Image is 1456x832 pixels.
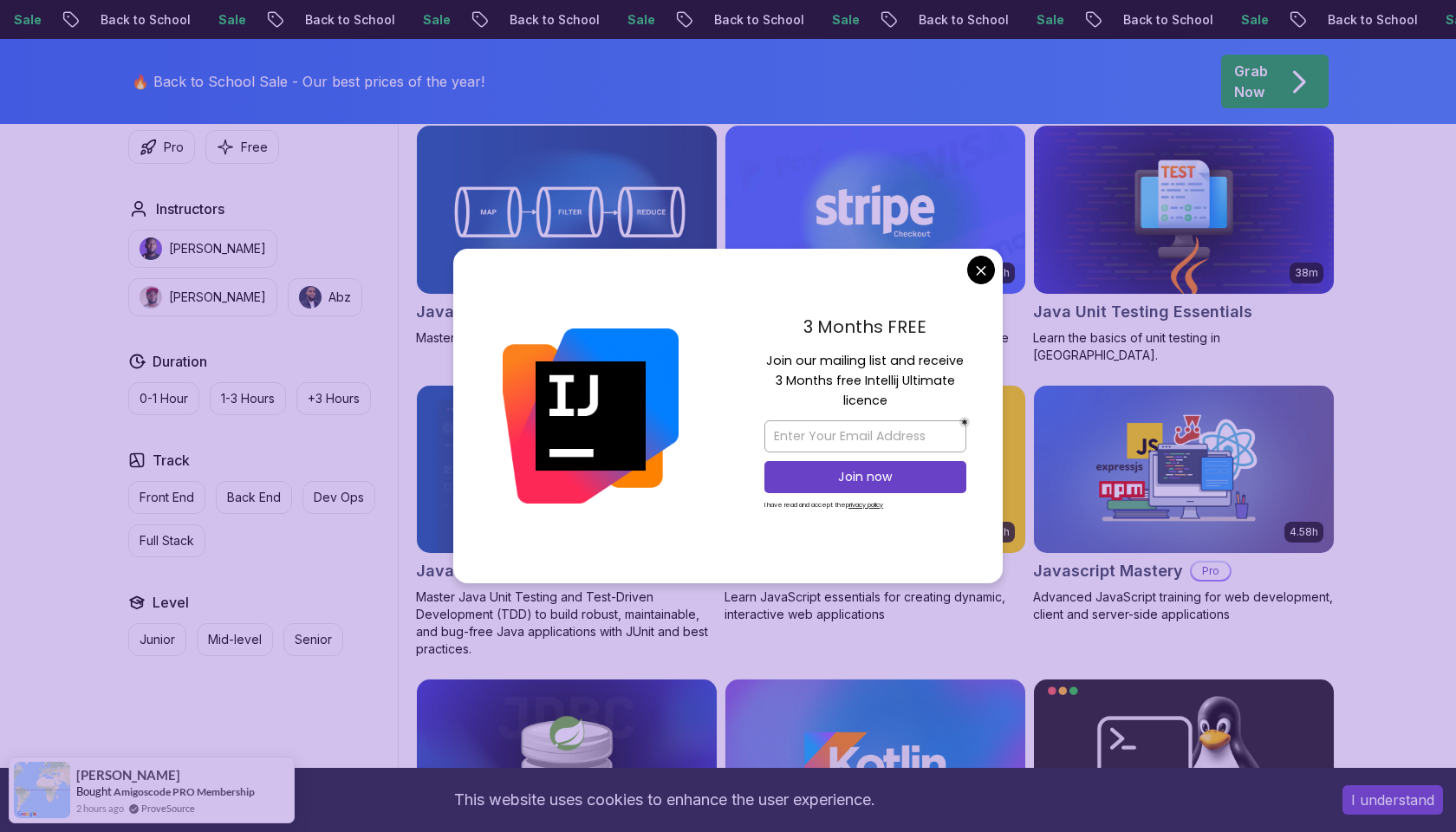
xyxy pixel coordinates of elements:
[725,588,1026,623] p: Learn JavaScript essentials for creating dynamic, interactive web applications
[227,489,281,506] p: Back End
[241,139,268,156] p: Free
[1295,266,1318,280] p: 38m
[76,801,124,816] span: 2 hours ago
[140,390,188,407] p: 0-1 Hour
[140,237,162,260] img: instructor img
[328,289,351,306] p: Abz
[416,559,623,583] h2: Java Unit Testing and TDD
[725,126,1025,294] img: Stripe Checkout card
[302,481,375,514] button: Dev Ops
[493,11,611,29] p: Back to School
[140,489,194,506] p: Front End
[153,450,190,471] h2: Track
[1034,126,1334,294] img: Java Unit Testing Essentials card
[1033,125,1335,364] a: Java Unit Testing Essentials card38mJava Unit Testing EssentialsLearn the basics of unit testing ...
[140,532,194,549] p: Full Stack
[76,768,180,783] span: [PERSON_NAME]
[902,11,1020,29] p: Back to School
[296,382,371,415] button: +3 Hours
[1234,61,1268,102] p: Grab Now
[169,240,266,257] p: [PERSON_NAME]
[1225,11,1280,29] p: Sale
[13,781,1316,819] div: This website uses cookies to enhance the user experience.
[1033,300,1252,324] h2: Java Unit Testing Essentials
[611,11,666,29] p: Sale
[698,11,816,29] p: Back to School
[289,11,406,29] p: Back to School
[156,198,224,219] h2: Instructors
[1192,562,1230,580] p: Pro
[1107,11,1225,29] p: Back to School
[128,230,277,268] button: instructor img[PERSON_NAME]
[221,390,275,407] p: 1-3 Hours
[202,11,257,29] p: Sale
[1033,385,1335,624] a: Javascript Mastery card4.58hJavascript MasteryProAdvanced JavaScript training for web development...
[128,382,199,415] button: 0-1 Hour
[416,385,718,659] a: Java Unit Testing and TDD card2.75hNEWJava Unit Testing and TDDProMaster Java Unit Testing and Te...
[128,130,195,164] button: Pro
[308,390,360,407] p: +3 Hours
[416,300,522,324] h2: Java Streams
[84,11,202,29] p: Back to School
[1311,11,1429,29] p: Back to School
[725,125,1026,364] a: Stripe Checkout card1.42hStripe CheckoutProAccept payments from your customers with Stripe Checkout.
[1034,386,1334,554] img: Javascript Mastery card
[153,592,189,613] h2: Level
[295,631,332,648] p: Senior
[1033,588,1335,623] p: Advanced JavaScript training for web development, client and server-side applications
[132,71,484,92] p: 🔥 Back to School Sale - Our best prices of the year!
[128,481,205,514] button: Front End
[140,631,175,648] p: Junior
[416,588,718,658] p: Master Java Unit Testing and Test-Driven Development (TDD) to build robust, maintainable, and bug...
[314,489,364,506] p: Dev Ops
[1342,785,1443,815] button: Accept cookies
[406,11,462,29] p: Sale
[164,139,184,156] p: Pro
[288,278,362,316] button: instructor imgAbz
[1290,525,1318,539] p: 4.58h
[128,623,186,656] button: Junior
[208,631,262,648] p: Mid-level
[153,351,207,372] h2: Duration
[114,785,255,798] a: Amigoscode PRO Membership
[1033,559,1183,583] h2: Javascript Mastery
[1020,11,1076,29] p: Sale
[128,278,277,316] button: instructor img[PERSON_NAME]
[299,286,322,309] img: instructor img
[140,286,162,309] img: instructor img
[128,524,205,557] button: Full Stack
[417,126,717,294] img: Java Streams card
[816,11,871,29] p: Sale
[283,623,343,656] button: Senior
[416,125,718,347] a: Java Streams card2.08hJava StreamsProMaster Data Processing with Java Streams
[1033,329,1335,364] p: Learn the basics of unit testing in [GEOGRAPHIC_DATA].
[210,382,286,415] button: 1-3 Hours
[216,481,292,514] button: Back End
[169,289,266,306] p: [PERSON_NAME]
[14,762,70,818] img: provesource social proof notification image
[417,386,717,554] img: Java Unit Testing and TDD card
[197,623,273,656] button: Mid-level
[205,130,279,164] button: Free
[416,329,718,347] p: Master Data Processing with Java Streams
[76,784,112,798] span: Bought
[141,801,195,816] a: ProveSource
